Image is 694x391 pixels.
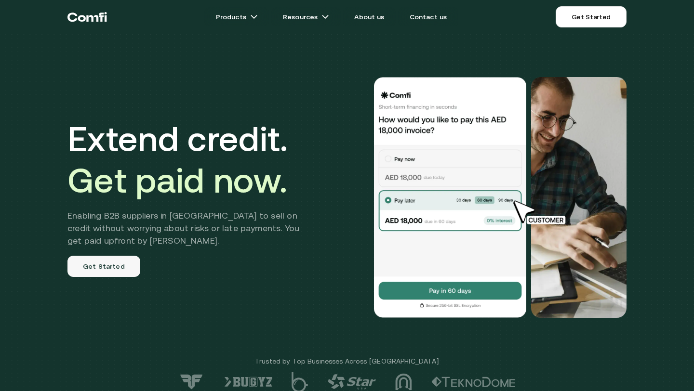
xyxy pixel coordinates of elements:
a: Return to the top of the Comfi home page [67,2,107,31]
img: Would you like to pay this AED 18,000.00 invoice? [373,77,527,318]
a: Resourcesarrow icons [271,7,341,26]
a: About us [343,7,396,26]
img: logo-6 [224,377,272,387]
img: arrow icons [250,13,258,21]
a: Productsarrow icons [204,7,269,26]
h2: Enabling B2B suppliers in [GEOGRAPHIC_DATA] to sell on credit without worrying about risks or lat... [67,209,314,247]
img: logo-3 [395,373,412,391]
img: Would you like to pay this AED 18,000.00 invoice? [531,77,627,318]
img: cursor [506,199,576,226]
a: Get Started [67,256,140,277]
span: Get paid now. [67,160,287,200]
img: arrow icons [321,13,329,21]
img: logo-7 [178,374,205,390]
h1: Extend credit. [67,118,314,201]
a: Get Started [556,6,627,27]
img: logo-4 [328,374,376,390]
a: Contact us [398,7,459,26]
img: logo-2 [431,377,516,387]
